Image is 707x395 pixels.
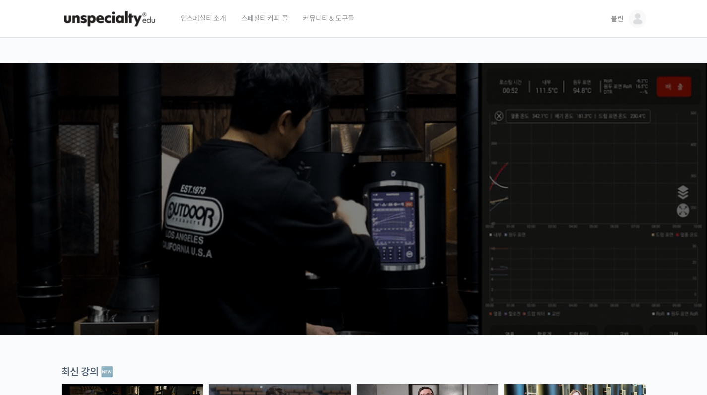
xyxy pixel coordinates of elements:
[61,365,646,379] div: 최신 강의 🆕
[611,14,624,23] span: 블린
[10,152,698,202] p: [PERSON_NAME]을 다하는 당신을 위해, 최고와 함께 만든 커피 클래스
[10,207,698,221] p: 시간과 장소에 구애받지 않고, 검증된 커리큘럼으로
